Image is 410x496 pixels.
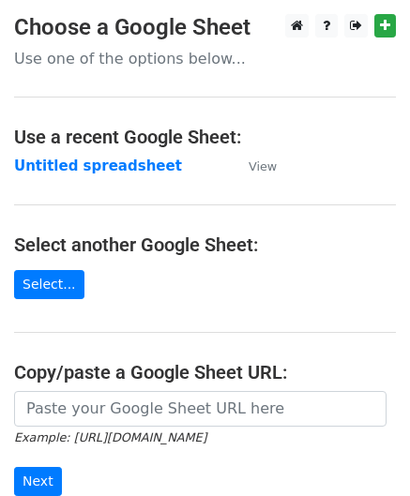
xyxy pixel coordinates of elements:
h3: Choose a Google Sheet [14,14,396,41]
p: Use one of the options below... [14,49,396,68]
small: View [249,159,277,173]
h4: Copy/paste a Google Sheet URL: [14,361,396,383]
a: Untitled spreadsheet [14,158,182,174]
a: View [230,158,277,174]
h4: Select another Google Sheet: [14,233,396,256]
small: Example: [URL][DOMAIN_NAME] [14,430,206,444]
input: Next [14,467,62,496]
a: Select... [14,270,84,299]
input: Paste your Google Sheet URL here [14,391,387,427]
h4: Use a recent Google Sheet: [14,126,396,148]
